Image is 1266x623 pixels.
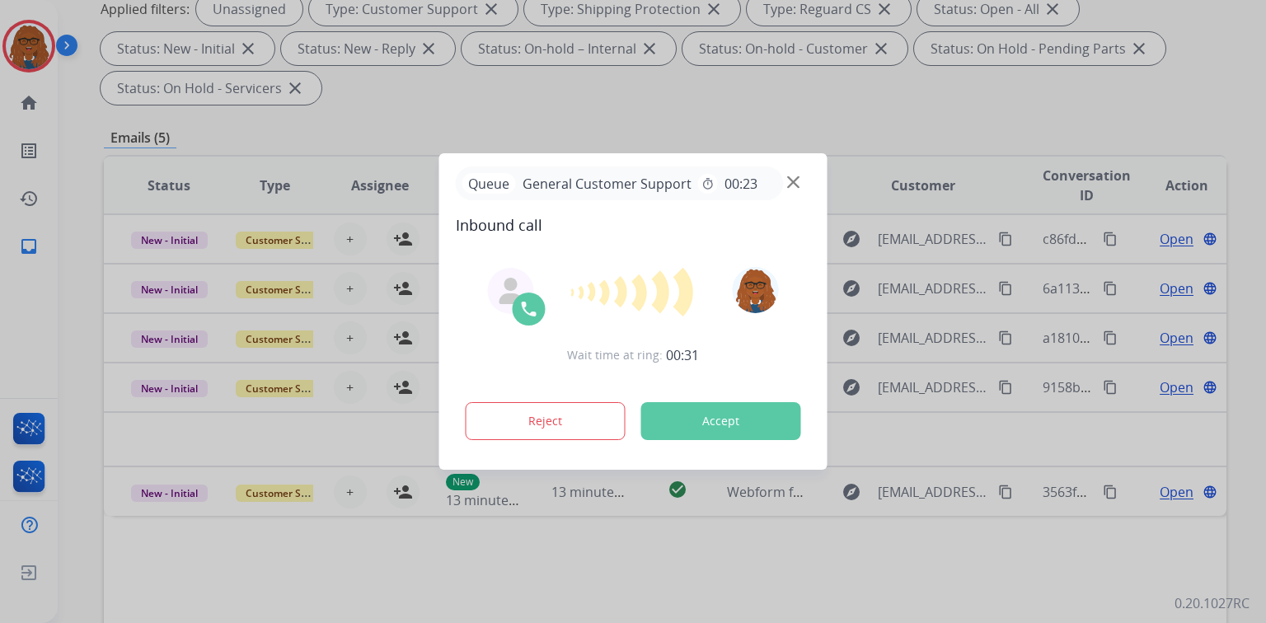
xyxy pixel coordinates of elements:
[1175,593,1250,613] p: 0.20.1027RC
[724,174,757,194] span: 00:23
[641,402,801,440] button: Accept
[567,347,663,363] span: Wait time at ring:
[498,278,524,304] img: agent-avatar
[462,173,516,194] p: Queue
[701,177,715,190] mat-icon: timer
[666,345,699,365] span: 00:31
[516,174,698,194] span: General Customer Support
[456,213,811,237] span: Inbound call
[466,402,626,440] button: Reject
[732,267,778,313] img: avatar
[787,176,799,189] img: close-button
[519,299,539,319] img: call-icon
